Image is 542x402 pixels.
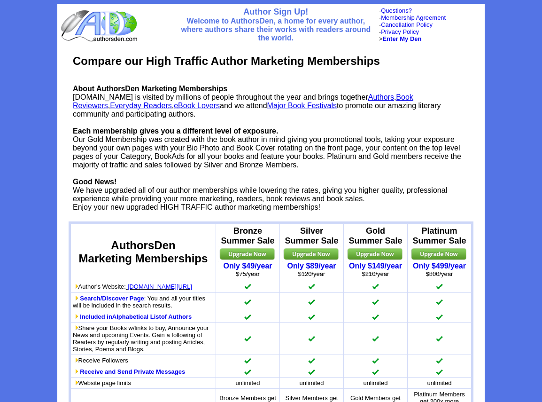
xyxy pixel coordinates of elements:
[112,313,161,320] b: Alphabetical List
[79,239,208,265] font: AuthorsDen Marketing Memberships
[73,85,227,93] b: About AuthorsDen Marketing Memberships
[368,93,394,101] a: Authors
[80,295,144,302] a: Search/Discover Page
[379,7,412,14] font: -
[73,295,205,309] font: : You and all your titles will be included in the search results.
[435,283,443,290] img: checkmark.gif
[223,262,272,270] a: Only $49/year
[381,21,433,28] a: Cancellation Policy
[110,102,172,110] a: Everyday Readers
[244,283,251,290] img: checkmark.gif
[73,127,278,135] b: Each membership gives you a different level of exposure.
[244,369,251,375] img: checkmark.gif
[372,369,379,375] img: checkmark.gif
[80,313,192,320] a: Included inAlphabetical Listof Authors
[235,379,260,386] font: unlimited
[435,299,443,305] img: checkmark.gif
[308,369,315,375] img: checkmark.gif
[410,246,469,262] img: upgrade.jpg
[382,35,421,42] a: Enter My Den
[372,314,379,320] img: checkmark.gif
[75,325,78,330] img: more_btn2.gif
[128,283,192,290] font: [DOMAIN_NAME][URL]
[412,226,466,245] b: Platinum Summer Sale
[244,299,251,305] img: checkmark.gif
[299,379,324,386] font: unlimited
[282,246,341,262] img: upgrade.jpg
[381,7,412,14] a: Questions?
[379,21,433,42] font: - - >
[413,262,466,270] a: Only $499/year
[435,369,443,375] img: checkmark.gif
[362,270,389,277] strike: $210/year
[218,246,277,262] img: upgrade.jpg
[427,379,451,386] font: unlimited
[308,314,315,320] img: checkmark.gif
[61,9,139,42] img: logo_ad.gif
[244,357,251,364] img: checkmark.gif
[75,284,78,289] img: more_btn2.gif
[349,262,402,270] a: Only $149/year
[298,270,325,277] strike: $120/year
[75,296,78,300] img: more_btn2.gif
[426,270,453,277] strike: $800/year
[244,314,251,320] img: checkmark.gif
[379,14,446,21] font: -
[435,357,443,364] img: checkmark.gif
[73,93,413,110] a: Book Reviewers
[73,379,131,386] font: Website page limits
[75,358,78,363] img: more_btn2.gif
[435,314,443,320] img: checkmark.gif
[73,85,461,211] font: [DOMAIN_NAME] is visited by millions of people throughout the year and brings together , , , and ...
[244,335,251,342] img: checkmark.gif
[435,335,443,342] img: checkmark.gif
[348,226,402,245] b: Gold Summer Sale
[308,299,315,305] img: checkmark.gif
[372,299,379,305] img: checkmark.gif
[75,369,78,374] img: more_btn2.gif
[73,55,380,67] b: Compare our High Traffic Author Marketing Memberships
[73,357,128,364] font: Receive Followers
[287,262,336,270] a: Only $89/year
[363,379,387,386] font: unlimited
[174,102,220,110] a: eBook Lovers
[221,226,274,245] b: Bronze Summer Sale
[285,226,338,245] b: Silver Summer Sale
[381,14,446,21] a: Membership Agreement
[308,283,315,290] img: checkmark.gif
[346,246,405,262] img: upgrade.jpg
[75,314,78,319] img: more_btn2.gif
[372,357,379,364] img: checkmark.gif
[308,357,315,364] img: checkmark.gif
[381,28,419,35] a: Privacy Policy
[73,283,126,290] font: Author's Website:
[236,270,260,277] strike: $75/year
[73,178,116,186] b: Good News!
[181,17,371,42] font: Welcome to AuthorsDen, a home for every author, where authors share their works with readers arou...
[308,335,315,342] img: checkmark.gif
[267,102,337,110] a: Major Book Festivals
[73,324,209,353] font: Share your Books w/links to buy, Announce your News and upcoming Events. Gain a following of Read...
[372,335,379,342] img: checkmark.gif
[372,283,379,290] img: checkmark.gif
[243,7,308,16] font: Author Sign Up!
[80,368,185,375] a: Receive and Send Private Messages
[75,380,78,385] img: more_btn2.gif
